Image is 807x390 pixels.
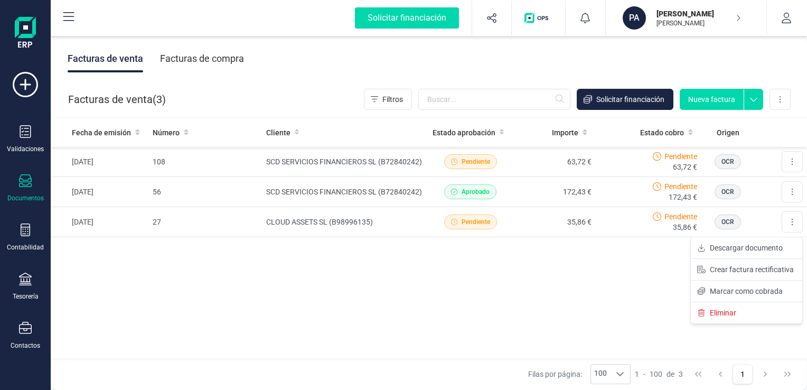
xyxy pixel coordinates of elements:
span: Solicitar financiación [596,94,664,105]
td: 27 [148,207,262,237]
span: Aprobado [462,187,490,197]
span: Importe [552,127,578,138]
span: Número [153,127,180,138]
span: 35,86 € [673,222,697,233]
span: Descargar documento [710,243,783,253]
td: [DATE] [51,147,148,177]
span: 100 [591,365,610,384]
span: Estado cobro [640,127,684,138]
div: Contabilidad [7,243,44,252]
td: 172,43 € [512,177,596,207]
span: Crear factura rectificativa [710,264,794,275]
span: Cliente [266,127,290,138]
span: 3 [679,369,683,379]
button: PA[PERSON_NAME][PERSON_NAME] [618,1,754,35]
span: Pendiente [664,211,697,222]
button: Eliminar [691,302,802,323]
div: Facturas de compra [160,45,244,72]
div: Documentos [7,194,44,202]
p: [PERSON_NAME] [656,19,741,27]
span: Estado aprobación [433,127,495,138]
button: Last Page [777,364,797,384]
span: Marcar como cobrada [710,286,783,296]
div: PA [623,6,646,30]
input: Buscar... [418,89,570,110]
div: Facturas de venta ( ) [68,89,166,110]
td: [DATE] [51,207,148,237]
span: 3 [156,92,162,107]
button: Nueva factura [680,89,744,110]
div: Validaciones [7,145,44,153]
button: First Page [688,364,708,384]
span: 172,43 € [669,192,697,202]
button: Next Page [755,364,775,384]
div: Filas por página: [528,364,631,384]
span: Pendiente [462,157,490,166]
img: Logo Finanedi [15,17,36,51]
span: Origen [717,127,739,138]
img: Logo de OPS [524,13,552,23]
td: 56 [148,177,262,207]
span: OCR [721,187,734,197]
button: Solicitar financiación [342,1,472,35]
td: 108 [148,147,262,177]
button: Descargar documento [691,237,802,258]
div: Contactos [11,341,40,350]
button: Crear factura rectificativa [691,259,802,280]
button: Logo de OPS [518,1,559,35]
button: Solicitar financiación [577,89,673,110]
span: 100 [650,369,662,379]
button: Previous Page [710,364,730,384]
button: Filtros [364,89,412,110]
td: SCD SERVICIOS FINANCIEROS SL (B72840242) [262,177,428,207]
p: [PERSON_NAME] [656,8,741,19]
span: 1 [635,369,639,379]
span: Pendiente [664,181,697,192]
span: Pendiente [462,217,490,227]
div: Tesorería [13,292,39,301]
span: Fecha de emisión [72,127,131,138]
td: 35,86 € [512,207,596,237]
span: Filtros [382,94,403,105]
td: CLOUD ASSETS SL (B98996135) [262,207,428,237]
button: Page 1 [733,364,753,384]
div: Facturas de venta [68,45,143,72]
td: 63,72 € [512,147,596,177]
span: Pendiente [664,151,697,162]
div: Solicitar financiación [355,7,459,29]
span: 63,72 € [673,162,697,172]
div: - [635,369,683,379]
td: [DATE] [51,177,148,207]
td: SCD SERVICIOS FINANCIEROS SL (B72840242) [262,147,428,177]
span: de [667,369,674,379]
span: OCR [721,217,734,227]
span: Eliminar [710,308,736,318]
button: Marcar como cobrada [691,281,802,302]
span: OCR [721,157,734,166]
